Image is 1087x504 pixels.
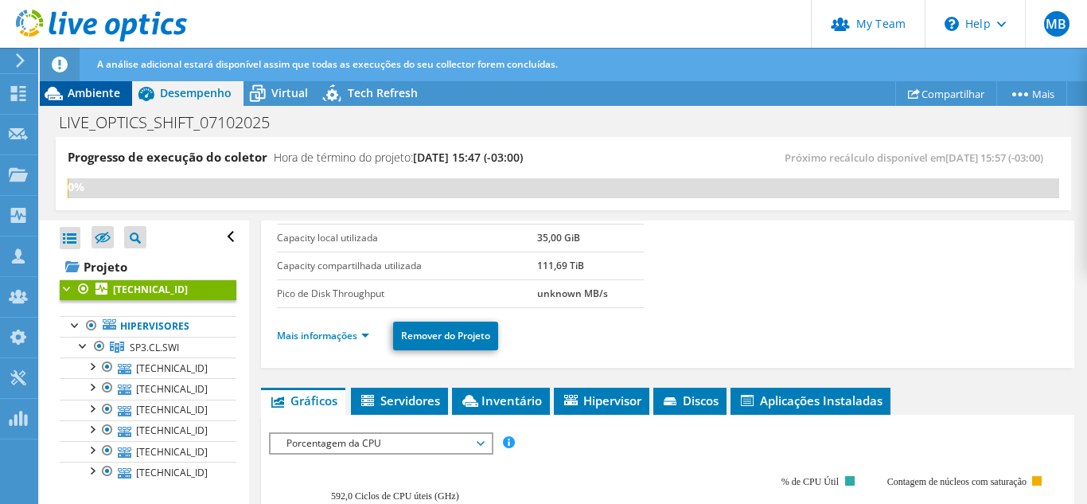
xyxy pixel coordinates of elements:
a: Projeto [60,254,236,279]
span: Servidores [359,393,440,408]
span: Hipervisor [562,393,641,408]
a: SP3.CL.SWI [60,337,236,357]
span: Porcentagem da CPU [279,434,483,453]
span: Virtual [271,85,308,100]
a: [TECHNICAL_ID] [60,400,236,420]
label: Pico de Disk Throughput [277,286,537,302]
b: [TECHNICAL_ID] [113,283,188,296]
span: SP3.CL.SWI [130,341,179,354]
span: Desempenho [160,85,232,100]
text: 592,0 Ciclos de CPU úteis (GHz) [331,490,459,502]
span: [DATE] 15:57 (-03:00) [945,150,1043,165]
span: Gráficos [269,393,337,408]
a: [TECHNICAL_ID] [60,462,236,483]
span: Próximo recálculo disponível em [785,150,1051,165]
span: [DATE] 15:47 (-03:00) [413,150,523,165]
h4: Hora de término do projeto: [274,149,523,166]
a: Mais informações [277,329,369,342]
a: [TECHNICAL_ID] [60,378,236,399]
a: [TECHNICAL_ID] [60,279,236,300]
span: Aplicações Instaladas [738,393,882,408]
span: Ambiente [68,85,120,100]
text: % de CPU Útil [781,476,840,487]
a: Mais [996,81,1067,106]
b: unknown MB/s [537,287,608,300]
b: 111,69 TiB [537,259,584,272]
label: Capacity compartilhada utilizada [277,258,537,274]
span: Inventário [460,393,542,408]
a: [TECHNICAL_ID] [60,357,236,378]
h1: LIVE_OPTICS_SHIFT_07102025 [52,114,294,131]
a: [TECHNICAL_ID] [60,441,236,462]
a: Hipervisores [60,316,236,337]
a: Compartilhar [895,81,997,106]
span: Tech Refresh [348,85,418,100]
span: A análise adicional estará disponível assim que todas as execuções do seu collector forem concluí... [97,57,558,71]
a: [TECHNICAL_ID] [60,420,236,441]
svg: \n [945,17,959,31]
b: 35,00 GiB [537,231,580,244]
a: Remover do Projeto [393,322,498,350]
span: MB [1044,11,1069,37]
label: Capacity local utilizada [277,230,537,246]
span: Discos [661,393,719,408]
text: Contagem de núcleos com saturação [887,476,1027,487]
